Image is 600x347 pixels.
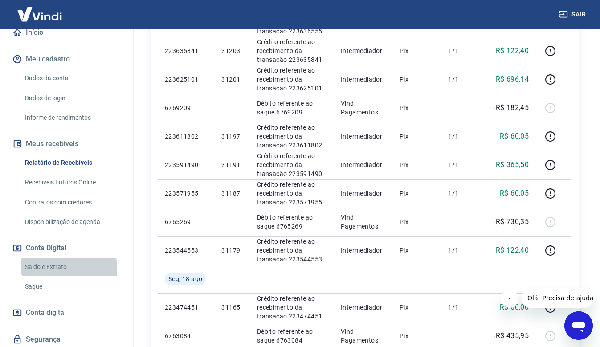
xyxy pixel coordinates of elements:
[400,103,434,112] p: Pix
[21,173,122,192] a: Recebíveis Futuros Online
[165,189,207,198] p: 223571955
[448,189,474,198] p: 1/1
[496,159,529,170] p: R$ 365,50
[5,6,75,13] span: Olá! Precisa de ajuda?
[11,23,122,42] a: Início
[448,217,474,226] p: -
[165,160,207,169] p: 223591490
[494,102,529,113] p: -R$ 182,45
[165,303,207,312] p: 223474451
[400,75,434,84] p: Pix
[221,46,242,55] p: 31203
[496,245,529,256] p: R$ 122,40
[21,154,122,172] a: Relatório de Recebíveis
[257,327,327,345] p: Débito referente ao saque 6763084
[257,213,327,231] p: Débito referente ao saque 6765269
[400,189,434,198] p: Pix
[448,132,474,141] p: 1/1
[341,46,385,55] p: Intermediador
[257,237,327,264] p: Crédito referente ao recebimento da transação 223544553
[221,189,242,198] p: 31187
[448,75,474,84] p: 1/1
[257,180,327,207] p: Crédito referente ao recebimento da transação 223571955
[21,89,122,107] a: Dados de login
[400,217,434,226] p: Pix
[341,189,385,198] p: Intermediador
[400,160,434,169] p: Pix
[501,290,518,308] iframe: Fechar mensagem
[448,160,474,169] p: 1/1
[257,294,327,321] p: Crédito referente ao recebimento da transação 223474451
[21,69,122,87] a: Dados da conta
[21,258,122,276] a: Saldo e Extrato
[400,132,434,141] p: Pix
[11,49,122,69] button: Meu cadastro
[21,278,122,296] a: Saque
[21,193,122,212] a: Contratos com credores
[400,46,434,55] p: Pix
[165,132,207,141] p: 223611802
[500,302,529,313] p: R$ 60,00
[221,246,242,255] p: 31179
[165,217,207,226] p: 6765269
[448,331,474,340] p: -
[257,99,327,117] p: Débito referente ao saque 6769209
[564,311,593,340] iframe: Botão para abrir a janela de mensagens
[496,45,529,56] p: R$ 122,40
[341,246,385,255] p: Intermediador
[257,37,327,64] p: Crédito referente ao recebimento da transação 223635841
[165,331,207,340] p: 6763084
[341,99,385,117] p: Vindi Pagamentos
[221,160,242,169] p: 31191
[341,213,385,231] p: Vindi Pagamentos
[500,188,529,199] p: R$ 60,05
[26,306,66,319] span: Conta digital
[557,6,589,23] button: Sair
[165,46,207,55] p: 223635841
[448,246,474,255] p: 1/1
[341,327,385,345] p: Vindi Pagamentos
[221,303,242,312] p: 31165
[341,75,385,84] p: Intermediador
[21,109,122,127] a: Informe de rendimentos
[341,303,385,312] p: Intermediador
[522,288,593,308] iframe: Mensagem da empresa
[257,123,327,150] p: Crédito referente ao recebimento da transação 223611802
[400,331,434,340] p: Pix
[11,303,122,323] a: Conta digital
[500,131,529,142] p: R$ 60,05
[448,103,474,112] p: -
[448,303,474,312] p: 1/1
[221,132,242,141] p: 31197
[21,213,122,231] a: Disponibilização de agenda
[496,74,529,85] p: R$ 696,14
[494,216,529,227] p: -R$ 730,35
[257,66,327,93] p: Crédito referente ao recebimento da transação 223625101
[400,246,434,255] p: Pix
[165,246,207,255] p: 223544553
[11,238,122,258] button: Conta Digital
[168,274,202,283] span: Seg, 18 ago
[221,75,242,84] p: 31201
[341,132,385,141] p: Intermediador
[165,103,207,112] p: 6769209
[400,303,434,312] p: Pix
[11,0,69,28] img: Vindi
[341,160,385,169] p: Intermediador
[494,331,529,341] p: -R$ 435,95
[257,151,327,178] p: Crédito referente ao recebimento da transação 223591490
[448,46,474,55] p: 1/1
[165,75,207,84] p: 223625101
[11,134,122,154] button: Meus recebíveis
